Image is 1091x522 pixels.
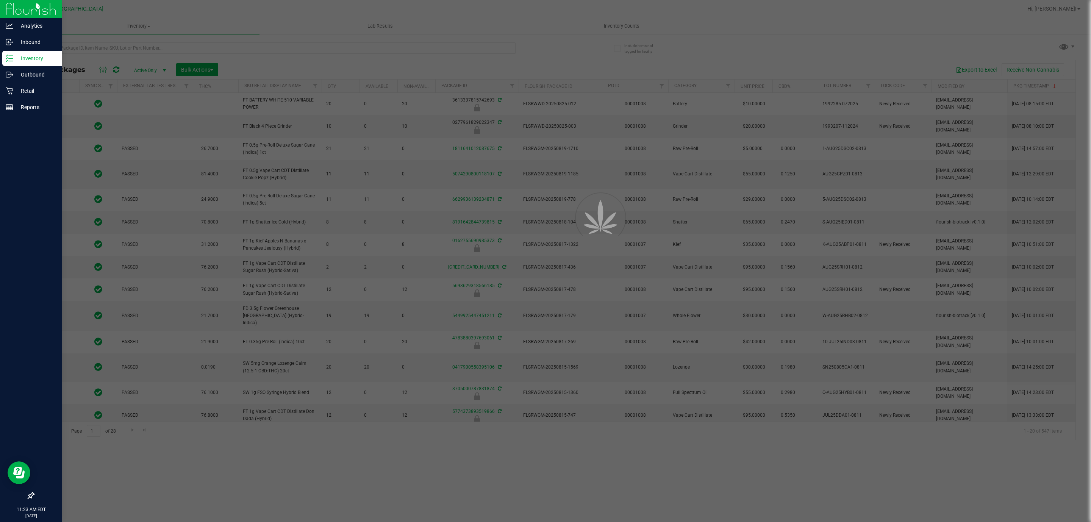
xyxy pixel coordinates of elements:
[13,38,59,47] p: Inbound
[6,103,13,111] inline-svg: Reports
[6,38,13,46] inline-svg: Inbound
[6,87,13,95] inline-svg: Retail
[13,54,59,63] p: Inventory
[6,22,13,30] inline-svg: Analytics
[3,513,59,519] p: [DATE]
[13,21,59,30] p: Analytics
[8,461,30,484] iframe: Resource center
[6,55,13,62] inline-svg: Inventory
[3,506,59,513] p: 11:23 AM EDT
[13,86,59,95] p: Retail
[6,71,13,78] inline-svg: Outbound
[13,103,59,112] p: Reports
[13,70,59,79] p: Outbound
